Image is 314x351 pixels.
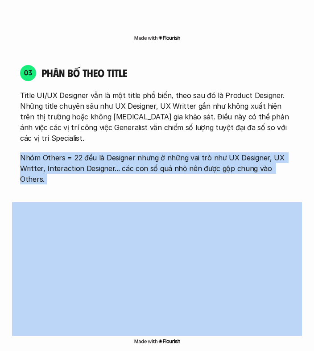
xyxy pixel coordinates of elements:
[12,202,302,336] iframe: Interactive or visual content
[41,66,294,79] h4: phân bố theo title
[134,338,181,345] img: Made with Flourish
[20,90,294,143] p: Title UI/UX Designer vẫn là một title phổ biến, theo sau đó là Product Designer. Những title chuy...
[134,34,181,41] img: Made with Flourish
[24,69,33,76] p: 03
[20,152,294,184] p: Nhóm Others = 22 đều là Designer nhưng ở những vai trò như UX Designer, UX Writter, Interaction D...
